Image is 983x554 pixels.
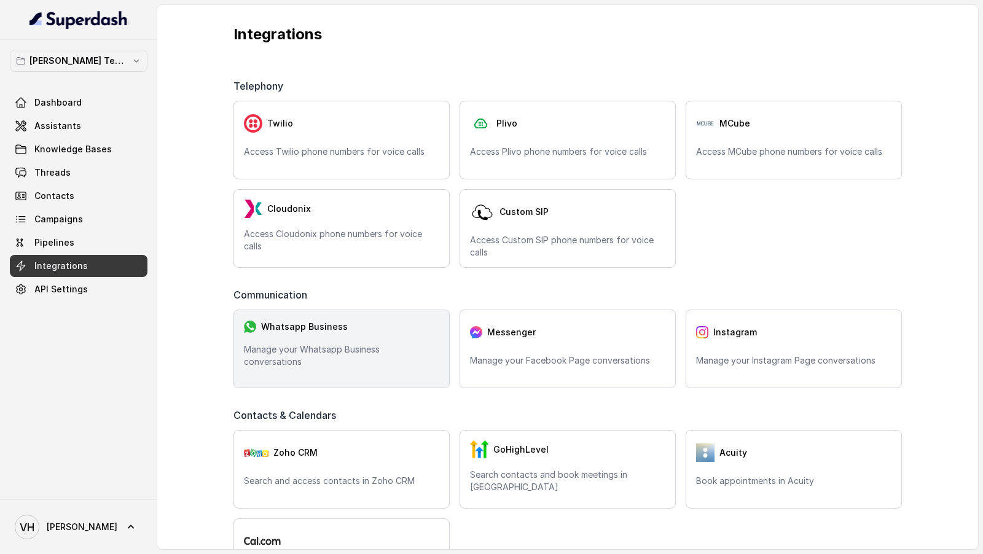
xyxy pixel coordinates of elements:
span: Pipelines [34,236,74,249]
span: Whatsapp Business [261,321,348,333]
img: twilio.7c09a4f4c219fa09ad352260b0a8157b.svg [244,114,262,133]
span: Messenger [487,326,536,338]
p: Search and access contacts in Zoho CRM [244,475,439,487]
span: Contacts & Calendars [233,408,341,423]
span: Plivo [496,117,517,130]
p: Access Twilio phone numbers for voice calls [244,146,439,158]
span: Telephony [233,79,288,93]
span: Contacts [34,190,74,202]
span: Campaigns [34,213,83,225]
p: Access Plivo phone numbers for voice calls [470,146,665,158]
span: Communication [233,287,312,302]
span: Custom SIP [499,206,549,218]
p: Access Custom SIP phone numbers for voice calls [470,234,665,259]
span: Zoho CRM [273,447,318,459]
a: [PERSON_NAME] [10,510,147,544]
img: Pj9IrDBdEGgAAAABJRU5ErkJggg== [696,120,715,127]
a: Assistants [10,115,147,137]
img: light.svg [29,10,128,29]
p: Manage your Instagram Page conversations [696,354,891,367]
img: whatsapp.f50b2aaae0bd8934e9105e63dc750668.svg [244,321,256,333]
span: Integrations [34,260,88,272]
img: zohoCRM.b78897e9cd59d39d120b21c64f7c2b3a.svg [244,448,268,457]
span: Knowledge Bases [34,143,112,155]
p: Search contacts and book meetings in [GEOGRAPHIC_DATA] [470,469,665,493]
p: Manage your Facebook Page conversations [470,354,665,367]
button: [PERSON_NAME] Testing Workspace [10,50,147,72]
img: GHL.59f7fa3143240424d279.png [470,440,488,459]
p: Manage your Whatsapp Business conversations [244,343,439,368]
span: Threads [34,166,71,179]
a: Integrations [10,255,147,277]
img: instagram.04eb0078a085f83fc525.png [696,326,708,338]
p: Access Cloudonix phone numbers for voice calls [244,228,439,252]
a: Contacts [10,185,147,207]
a: Pipelines [10,232,147,254]
span: MCube [719,117,750,130]
img: plivo.d3d850b57a745af99832d897a96997ac.svg [470,114,491,133]
p: Access MCube phone numbers for voice calls [696,146,891,158]
span: Acuity [719,447,747,459]
text: VH [20,521,34,534]
a: Campaigns [10,208,147,230]
img: LzEnlUgADIwsuYwsTIxNLkxQDEyBEgDTDZAMjs1Qgy9jUyMTMxBzEB8uASKBKLgDqFxF08kI1lQAAAABJRU5ErkJggg== [244,200,262,218]
p: Book appointments in Acuity [696,475,891,487]
span: Cloudonix [267,203,311,215]
span: Twilio [267,117,293,130]
p: Integrations [233,25,902,44]
a: Knowledge Bases [10,138,147,160]
span: API Settings [34,283,88,295]
a: API Settings [10,278,147,300]
span: GoHighLevel [493,443,549,456]
img: customSip.5d45856e11b8082b7328070e9c2309ec.svg [470,200,495,224]
span: Dashboard [34,96,82,109]
img: messenger.2e14a0163066c29f9ca216c7989aa592.svg [470,326,482,338]
img: logo.svg [244,537,281,545]
span: Instagram [713,326,757,338]
img: 5vvjV8cQY1AVHSZc2N7qU9QabzYIM+zpgiA0bbq9KFoni1IQNE8dHPp0leJjYW31UJeOyZnSBUO77gdMaNhFCgpjLZzFnVhVC... [696,443,715,462]
a: Threads [10,162,147,184]
p: [PERSON_NAME] Testing Workspace [29,53,128,68]
span: [PERSON_NAME] [47,521,117,533]
span: Assistants [34,120,81,132]
a: Dashboard [10,92,147,114]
